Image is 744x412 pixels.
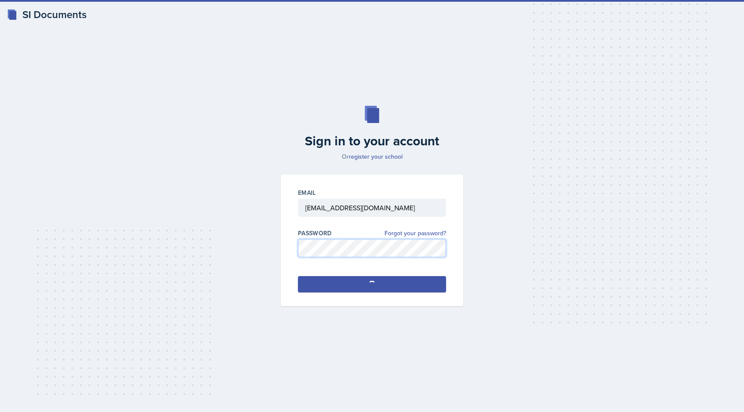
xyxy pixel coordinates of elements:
p: Or [276,152,468,161]
h2: Sign in to your account [276,133,468,149]
input: Email [298,199,446,217]
a: Forgot your password? [384,229,446,238]
a: register your school [349,152,403,161]
a: SI Documents [7,7,87,22]
label: Password [298,229,332,237]
label: Email [298,188,316,197]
